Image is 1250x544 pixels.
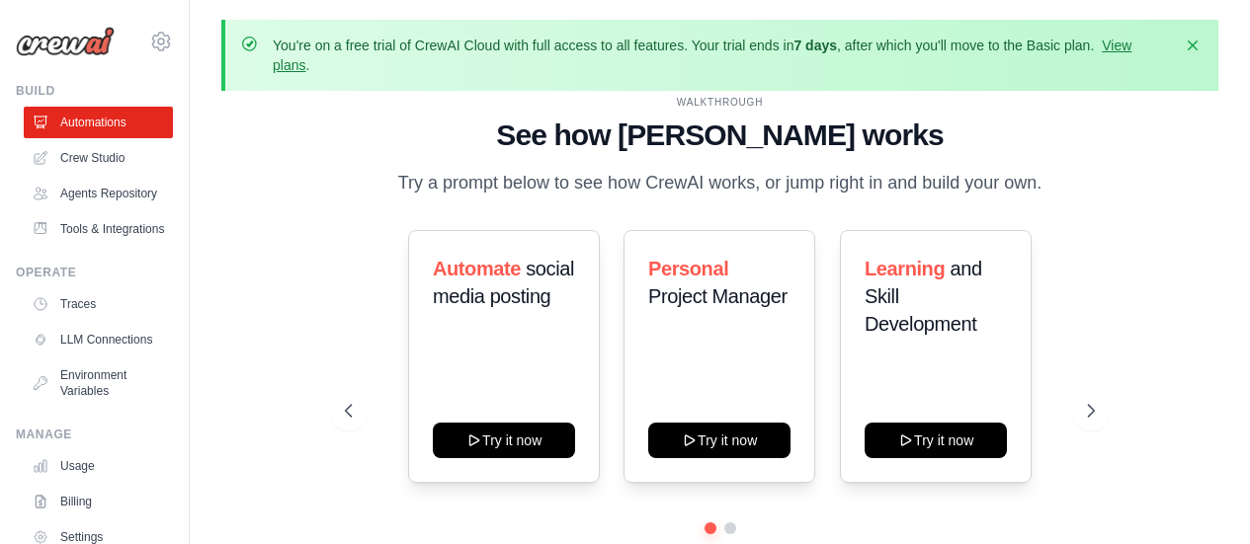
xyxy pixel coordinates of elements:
[24,486,173,517] a: Billing
[16,27,115,56] img: Logo
[16,427,173,442] div: Manage
[24,324,173,355] a: LLM Connections
[273,36,1171,75] p: You're on a free trial of CrewAI Cloud with full access to all features. Your trial ends in , aft...
[648,423,791,458] button: Try it now
[24,359,173,407] a: Environment Variables
[24,213,173,245] a: Tools & Integrations
[648,285,788,307] span: Project Manager
[16,265,173,280] div: Operate
[648,258,728,279] span: Personal
[433,423,575,458] button: Try it now
[433,258,521,279] span: Automate
[345,117,1095,153] h1: See how [PERSON_NAME] works
[24,107,173,138] a: Automations
[24,142,173,174] a: Crew Studio
[24,450,173,482] a: Usage
[865,258,982,335] span: and Skill Development
[433,258,574,307] span: social media posting
[24,288,173,320] a: Traces
[345,95,1095,110] div: WALKTHROUGH
[24,178,173,209] a: Agents Repository
[865,423,1007,458] button: Try it now
[388,169,1052,197] p: Try a prompt below to see how CrewAI works, or jump right in and build your own.
[865,258,945,279] span: Learning
[793,38,837,53] strong: 7 days
[16,83,173,99] div: Build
